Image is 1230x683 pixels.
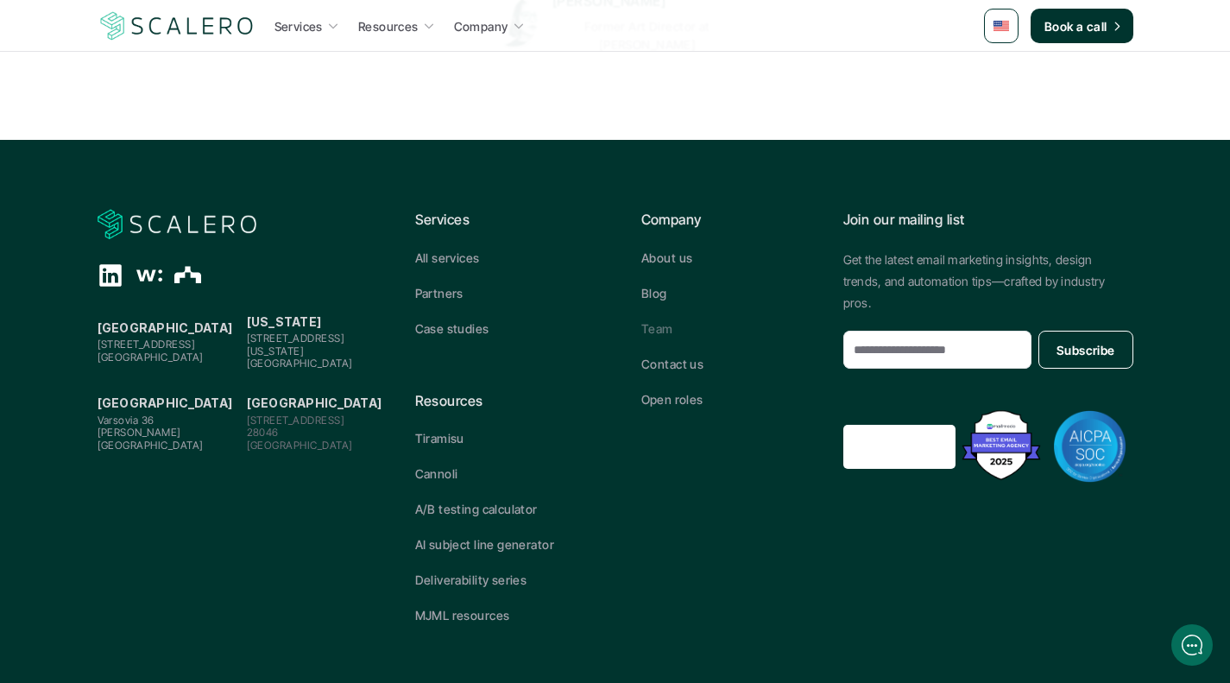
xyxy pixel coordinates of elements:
p: AI subject line generator [415,535,555,553]
strong: [US_STATE] [247,314,322,329]
button: Subscribe [1038,331,1132,369]
img: Best Email Marketing Agency 2025 - Recognized by Mailmodo [958,406,1044,484]
a: Team [641,319,816,338]
img: Scalero company logo [98,9,256,42]
a: Book a call [1031,9,1133,43]
a: A/B testing calculator [415,500,590,518]
h2: Let us know if we can help with lifecycle marketing. [26,115,319,198]
p: Book a call [1044,17,1107,35]
h1: Hi! Welcome to [GEOGRAPHIC_DATA]. [26,84,319,111]
span: [STREET_ADDRESS] [98,338,196,351]
p: [STREET_ADDRESS] 28046 [GEOGRAPHIC_DATA] [247,414,388,452]
span: [STREET_ADDRESS] [247,332,345,345]
p: Subscribe [1057,341,1115,359]
p: Cannoli [415,465,458,483]
iframe: gist-messenger-bubble-iframe [1171,624,1213,666]
a: Deliverability series [415,571,590,589]
a: Scalero company logo for dark backgrounds [98,209,256,240]
a: Contact us [641,355,816,373]
span: [GEOGRAPHIC_DATA] [98,439,204,452]
p: Blog [641,284,667,302]
p: Join our mailing list [843,209,1133,231]
strong: [GEOGRAPHIC_DATA] [98,395,233,410]
p: MJML resources [415,606,510,624]
p: About us [641,249,692,267]
a: AI subject line generator [415,535,590,553]
p: A/B testing calculator [415,500,538,518]
div: The Org [175,262,202,289]
p: Company [641,209,816,231]
p: Resources [358,17,419,35]
a: Case studies [415,319,590,338]
span: [US_STATE][GEOGRAPHIC_DATA] [247,345,353,370]
a: Open roles [641,390,816,408]
div: Linkedin [98,262,123,288]
p: Contact us [641,355,703,373]
p: Get the latest email marketing insights, design trends, and automation tips—crafted by industry p... [843,249,1133,314]
img: AICPA SOC badge [1054,410,1126,483]
p: Case studies [415,319,489,338]
span: [PERSON_NAME] [98,426,181,439]
span: New conversation [111,239,207,253]
a: About us [641,249,816,267]
p: Services [415,209,590,231]
span: Varsovia 36 [98,414,155,427]
strong: [GEOGRAPHIC_DATA] [98,320,233,335]
a: Cannoli [415,465,590,483]
p: Open roles [641,390,703,408]
p: Team [641,319,673,338]
a: Scalero company logo [98,10,256,41]
div: Wellfound [136,262,162,288]
span: We run on Gist [144,572,218,583]
p: Tiramisu [415,429,464,447]
p: Partners [415,284,464,302]
span: [GEOGRAPHIC_DATA] [98,351,204,364]
p: Services [274,17,323,35]
p: Company [454,17,508,35]
a: Tiramisu [415,429,590,447]
strong: [GEOGRAPHIC_DATA] [247,395,382,410]
img: Scalero company logo for dark backgrounds [98,208,256,241]
p: All services [415,249,480,267]
p: Resources [415,390,590,413]
p: Deliverability series [415,571,527,589]
a: All services [415,249,590,267]
a: Blog [641,284,816,302]
a: Partners [415,284,590,302]
a: MJML resources [415,606,590,624]
button: New conversation [27,229,319,263]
